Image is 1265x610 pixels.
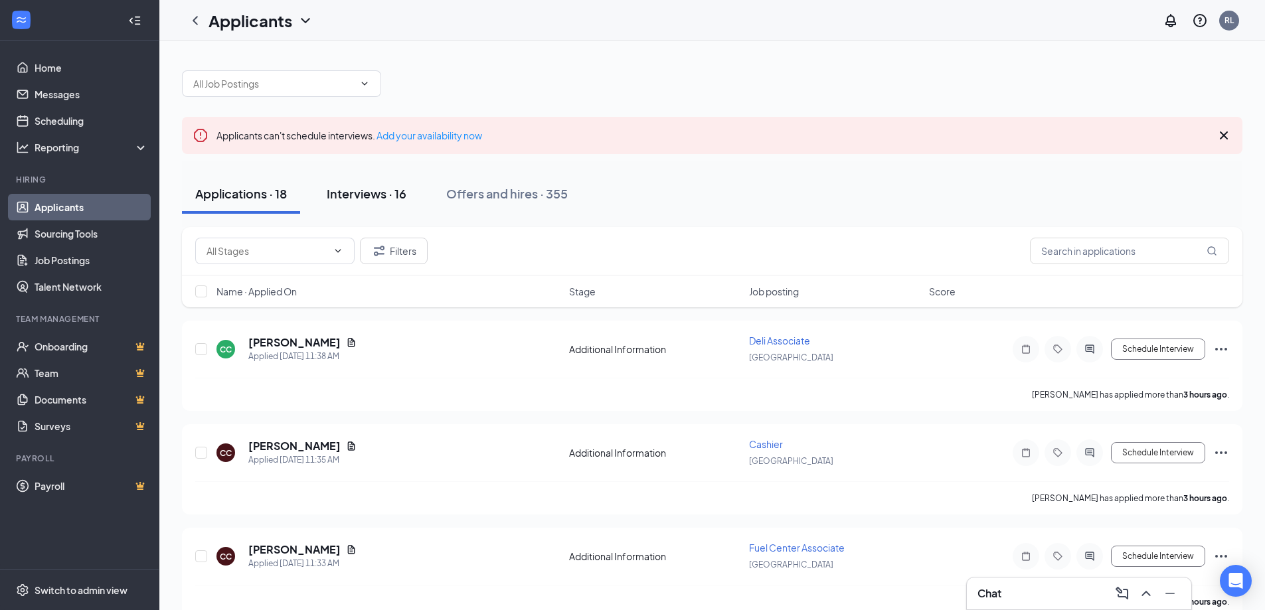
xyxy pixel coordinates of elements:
svg: Collapse [128,14,141,27]
svg: Ellipses [1213,548,1229,564]
div: Reporting [35,141,149,154]
svg: Tag [1050,447,1066,458]
button: Schedule Interview [1111,442,1205,463]
button: ComposeMessage [1112,583,1133,604]
a: TeamCrown [35,360,148,386]
a: OnboardingCrown [35,333,148,360]
a: Messages [35,81,148,108]
h5: [PERSON_NAME] [248,542,341,557]
svg: Settings [16,583,29,597]
div: RL [1224,15,1234,26]
svg: ActiveChat [1082,344,1098,354]
div: Switch to admin view [35,583,127,597]
svg: Document [346,441,357,451]
svg: Document [346,337,357,348]
button: ChevronUp [1136,583,1157,604]
span: Stage [569,285,596,298]
svg: Ellipses [1213,445,1229,461]
div: Offers and hires · 355 [446,185,568,202]
a: Scheduling [35,108,148,134]
svg: Note [1018,447,1034,458]
p: [PERSON_NAME] has applied more than . [1032,389,1229,400]
div: Open Intercom Messenger [1220,565,1252,597]
span: Name · Applied On [216,285,297,298]
span: Deli Associate [749,335,810,346]
a: DocumentsCrown [35,386,148,413]
svg: MagnifyingGlass [1207,246,1217,256]
b: 3 hours ago [1183,493,1227,503]
p: [PERSON_NAME] has applied more than . [1032,493,1229,504]
svg: Tag [1050,551,1066,562]
div: Applied [DATE] 11:38 AM [248,350,357,363]
a: Applicants [35,194,148,220]
button: Filter Filters [360,238,428,264]
svg: Tag [1050,344,1066,354]
a: Add your availability now [377,129,482,141]
input: All Job Postings [193,76,354,91]
h1: Applicants [209,9,292,32]
input: All Stages [207,244,327,258]
svg: Note [1018,551,1034,562]
svg: WorkstreamLogo [15,13,28,27]
span: [GEOGRAPHIC_DATA] [749,352,833,362]
svg: Analysis [16,141,29,154]
svg: ActiveChat [1082,551,1098,562]
b: 3 hours ago [1183,390,1227,400]
svg: Error [193,127,209,143]
svg: ChevronUp [1138,585,1154,601]
svg: ChevronDown [297,13,313,29]
div: Applied [DATE] 11:35 AM [248,453,357,467]
h3: Chat [977,586,1001,601]
input: Search in applications [1030,238,1229,264]
svg: Ellipses [1213,341,1229,357]
svg: ChevronDown [333,246,343,256]
span: Applicants can't schedule interviews. [216,129,482,141]
a: PayrollCrown [35,473,148,499]
svg: ComposeMessage [1114,585,1130,601]
a: SurveysCrown [35,413,148,439]
span: [GEOGRAPHIC_DATA] [749,456,833,466]
div: Interviews · 16 [327,185,406,202]
a: Home [35,54,148,81]
div: Additional Information [569,343,741,356]
div: Payroll [16,453,145,464]
div: Applications · 18 [195,185,287,202]
svg: QuestionInfo [1192,13,1208,29]
div: Additional Information [569,550,741,563]
div: Team Management [16,313,145,325]
button: Schedule Interview [1111,546,1205,567]
svg: ActiveChat [1082,447,1098,458]
div: CC [220,344,232,355]
div: CC [220,551,232,562]
svg: Notifications [1163,13,1179,29]
svg: Filter [371,243,387,259]
span: [GEOGRAPHIC_DATA] [749,560,833,570]
svg: ChevronDown [359,78,370,89]
div: CC [220,447,232,459]
b: 3 hours ago [1183,597,1227,607]
span: Job posting [749,285,799,298]
span: Cashier [749,438,783,450]
button: Minimize [1159,583,1181,604]
button: Schedule Interview [1111,339,1205,360]
a: Sourcing Tools [35,220,148,247]
svg: Document [346,544,357,555]
svg: Note [1018,344,1034,354]
a: Job Postings [35,247,148,273]
svg: ChevronLeft [187,13,203,29]
div: Additional Information [569,446,741,459]
div: Applied [DATE] 11:33 AM [248,557,357,570]
svg: Cross [1216,127,1232,143]
div: Hiring [16,174,145,185]
span: Score [929,285,956,298]
h5: [PERSON_NAME] [248,439,341,453]
span: Fuel Center Associate [749,542,845,554]
a: Talent Network [35,273,148,300]
h5: [PERSON_NAME] [248,335,341,350]
svg: Minimize [1162,585,1178,601]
